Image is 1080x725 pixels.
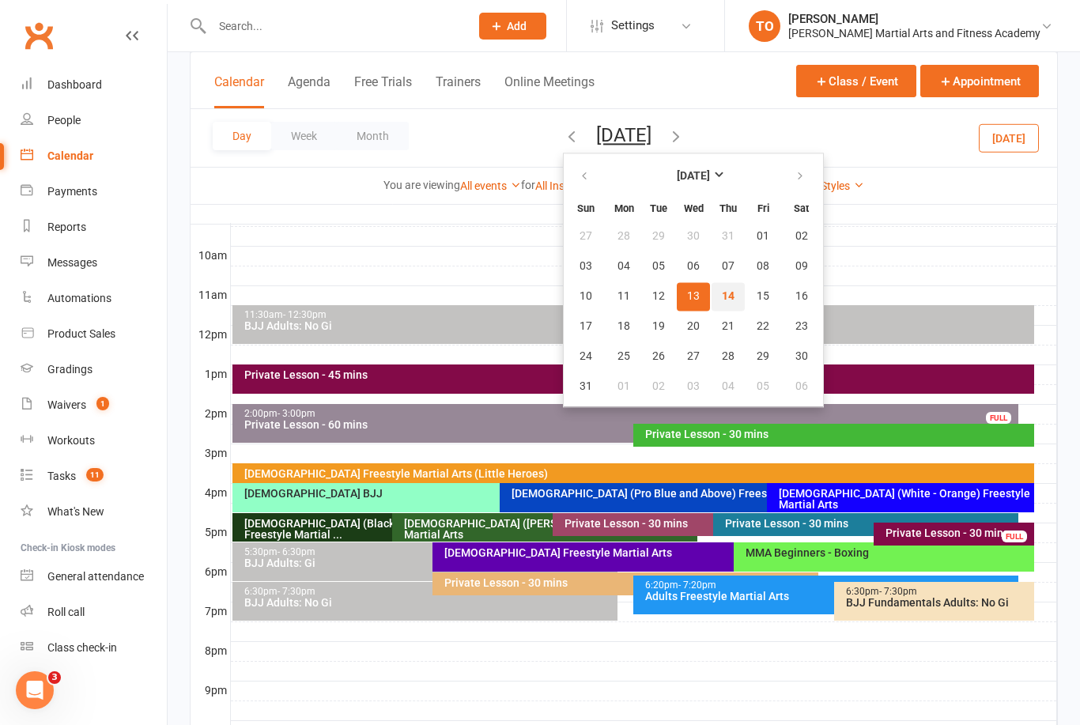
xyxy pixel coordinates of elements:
a: Clubworx [19,16,59,55]
button: 19 [642,312,675,341]
a: Workouts [21,423,167,459]
button: 03 [677,372,710,401]
span: 12 [652,290,665,303]
button: Trainers [436,74,481,108]
button: 28 [607,222,640,251]
button: 10 [565,282,606,311]
div: Private Lesson - 30 mins [644,429,1031,440]
div: [PERSON_NAME] Martial Arts and Fitness Academy [788,26,1040,40]
button: 01 [607,372,640,401]
th: 5pm [191,523,230,542]
div: 11:30am [244,310,1032,320]
div: 6:30pm [845,587,1032,597]
div: FULL [986,412,1011,424]
button: Calendar [214,74,264,108]
a: Calendar [21,138,167,174]
button: 05 [642,252,675,281]
div: MMA Beginners - Boxing [745,547,1032,558]
span: 23 [795,320,808,333]
button: 06 [781,372,821,401]
button: 09 [781,252,821,281]
span: 04 [722,380,734,393]
div: Calendar [47,149,93,162]
span: - 12:30pm [283,309,327,320]
th: 9pm [191,681,230,700]
span: 17 [580,320,592,333]
th: 1pm [191,364,230,384]
th: 2pm [191,404,230,424]
a: Gradings [21,352,167,387]
span: 11 [86,468,104,481]
a: Product Sales [21,316,167,352]
button: 03 [565,252,606,281]
button: [DATE] [979,123,1039,152]
span: 18 [617,320,630,333]
div: Product Sales [47,327,115,340]
button: Add [479,13,546,40]
span: 29 [757,350,769,363]
button: 12 [642,282,675,311]
span: 29 [652,230,665,243]
div: Reports [47,221,86,233]
div: Private Lesson - 60 mins [244,419,1016,430]
button: 24 [565,342,606,371]
a: All Styles [806,179,864,192]
div: Private Lesson - 30 mins [885,527,1031,538]
button: 27 [677,342,710,371]
div: [DEMOGRAPHIC_DATA] BJJ [244,488,749,499]
th: 8pm [191,641,230,661]
button: Free Trials [354,74,412,108]
span: - 3:00pm [278,408,315,419]
div: Private Lesson - 45 mins [244,369,1032,380]
a: General attendance kiosk mode [21,559,167,595]
button: 02 [642,372,675,401]
button: 29 [642,222,675,251]
span: 22 [757,320,769,333]
span: 24 [580,350,592,363]
div: Waivers [47,398,86,411]
span: 25 [617,350,630,363]
th: 10am [191,246,230,266]
div: FULL [1002,531,1027,542]
button: 08 [746,252,780,281]
div: [DEMOGRAPHIC_DATA] (White - Orange) Freestyle Martial Arts [778,488,1031,510]
div: Class check-in [47,641,117,654]
button: 11 [607,282,640,311]
span: 16 [795,290,808,303]
iframe: Intercom live chat [16,671,54,709]
a: Messages [21,245,167,281]
button: Month [337,122,409,150]
button: 30 [677,222,710,251]
button: 29 [746,342,780,371]
a: People [21,103,167,138]
strong: You are viewing [383,179,460,191]
div: BJJ Adults: No Gi [244,320,1032,331]
span: 01 [757,230,769,243]
div: 5:30pm [244,547,614,557]
span: 26 [652,350,665,363]
span: 21 [722,320,734,333]
span: 27 [687,350,700,363]
th: 4pm [191,483,230,503]
div: 6:30pm [244,587,614,597]
a: Roll call [21,595,167,630]
button: Class / Event [796,65,916,97]
span: 03 [687,380,700,393]
div: What's New [47,505,104,518]
div: 6:20pm [644,580,1015,591]
span: 03 [580,260,592,273]
button: 04 [712,372,745,401]
span: 27 [580,230,592,243]
span: 10 [580,290,592,303]
a: Dashboard [21,67,167,103]
span: 08 [757,260,769,273]
button: 02 [781,222,821,251]
button: Online Meetings [504,74,595,108]
strong: [DATE] [677,170,710,183]
small: Tuesday [650,202,667,214]
div: [DEMOGRAPHIC_DATA] ([PERSON_NAME]) Freestyle Martial Arts [403,518,694,540]
div: [DEMOGRAPHIC_DATA] (Pro Blue and Above) Freestyle Martial Arts [511,488,1016,499]
strong: for [521,179,535,191]
span: 05 [757,380,769,393]
th: 6pm [191,562,230,582]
